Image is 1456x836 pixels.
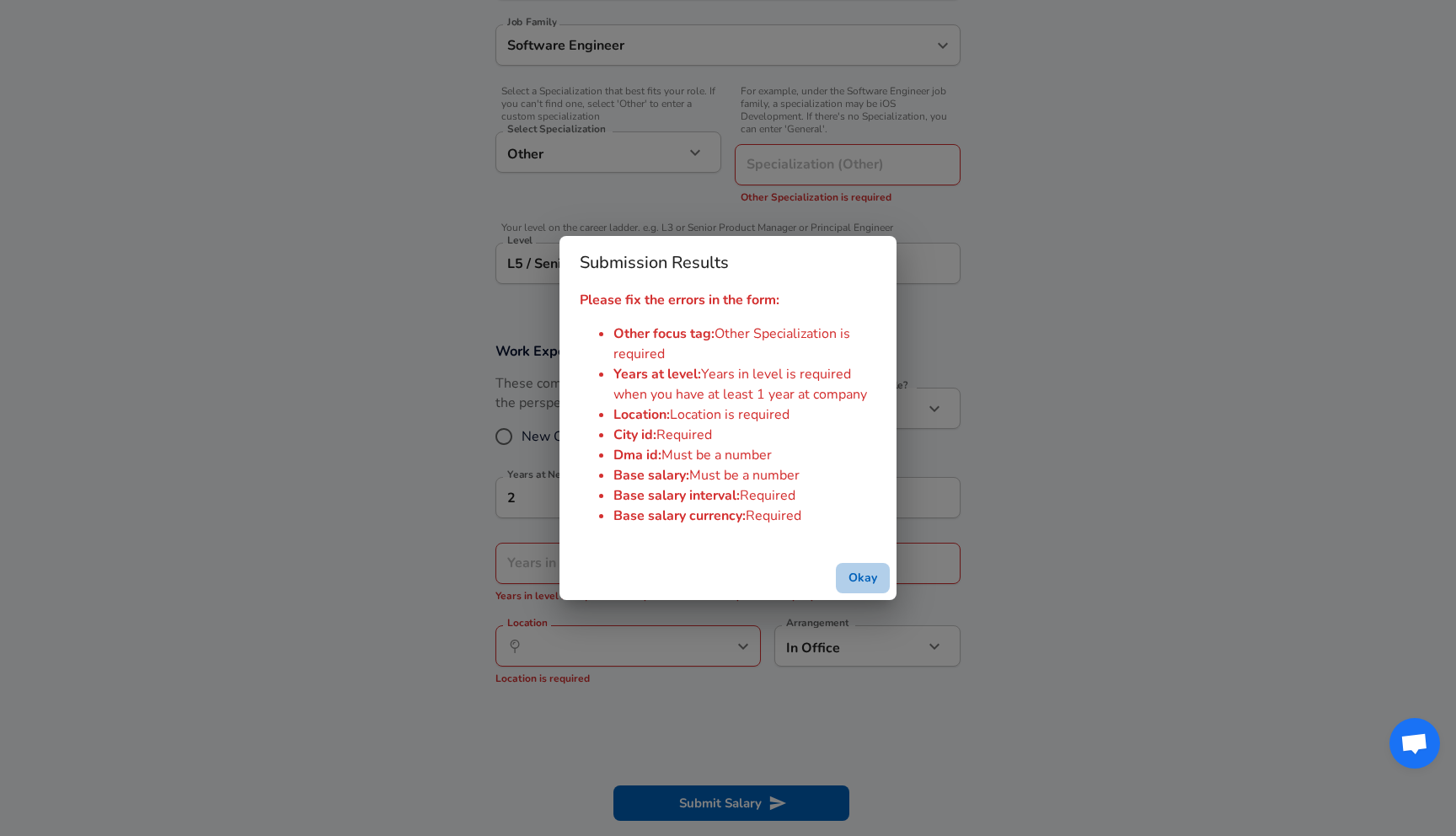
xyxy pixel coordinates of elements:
span: Years in level is required when you have at least 1 year at company [613,365,867,404]
strong: Please fix the errors in the form: [580,291,779,309]
span: Base salary currency : [613,506,746,525]
span: Base salary interval : [613,486,740,505]
span: Location is required [670,405,790,424]
span: Required [740,486,795,505]
span: City id : [613,426,656,444]
span: Required [656,426,712,444]
div: Open chat [1389,718,1440,769]
span: Location : [613,405,670,424]
span: Must be a number [661,446,772,464]
span: Must be a number [689,466,800,485]
span: Other Specialization is required [613,324,850,363]
button: successful-submission-button [836,563,890,594]
span: Other focus tag : [613,324,715,343]
span: Required [746,506,801,525]
span: Base salary : [613,466,689,485]
h2: Submission Results [559,236,897,290]
span: Dma id : [613,446,661,464]
span: Years at level : [613,365,701,383]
